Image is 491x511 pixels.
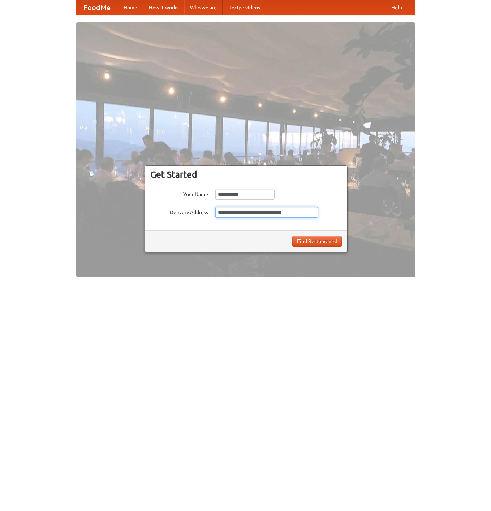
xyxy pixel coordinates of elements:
button: Find Restaurants! [292,236,342,247]
h3: Get Started [150,169,342,180]
a: FoodMe [76,0,118,15]
label: Your Name [150,189,208,198]
a: Help [386,0,408,15]
a: Recipe videos [223,0,266,15]
a: How it works [143,0,184,15]
a: Who we are [184,0,223,15]
label: Delivery Address [150,207,208,216]
a: Home [118,0,143,15]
